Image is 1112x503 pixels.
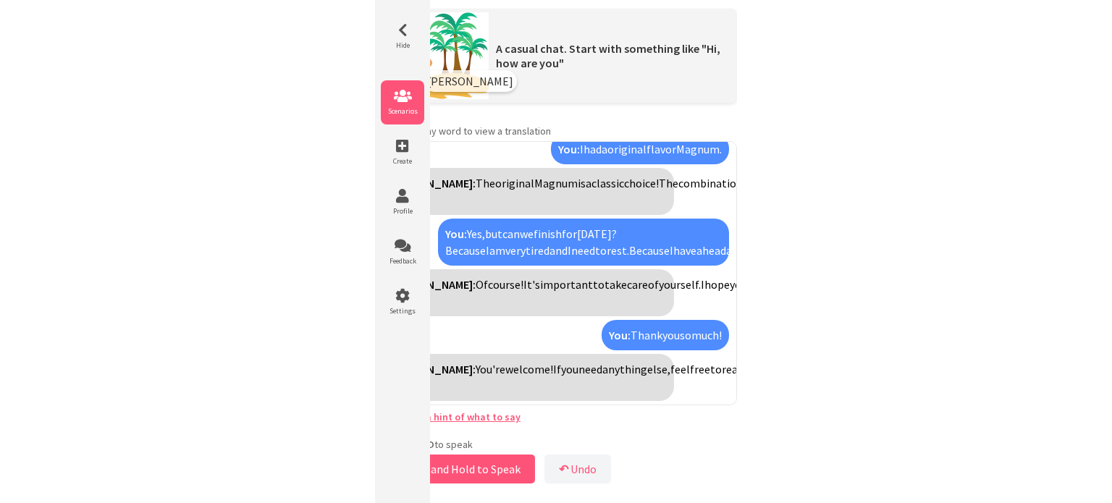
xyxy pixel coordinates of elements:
span: welcome! [505,362,553,376]
p: Press & to speak [375,438,737,451]
span: Of [476,277,488,292]
a: Stuck? Get a hint of what to say [375,410,521,423]
button: ↶Undo [544,455,611,483]
span: important [540,277,593,292]
span: have [673,243,696,258]
span: to [593,277,605,292]
span: Yes, [467,227,485,241]
span: care [627,277,648,292]
strong: You: [558,142,580,156]
span: Thank [631,328,662,342]
span: and [549,243,568,258]
span: am [489,243,505,258]
span: reach [722,362,749,376]
span: so [680,328,691,342]
span: a [586,176,591,190]
span: you [561,362,578,376]
span: Create [381,156,424,166]
span: a [696,243,702,258]
span: else, [647,362,670,376]
p: any word to view a translation [375,124,737,138]
span: classic [591,176,624,190]
span: combination [678,176,743,190]
b: ↶ [559,462,568,476]
span: we [520,227,534,241]
span: to [595,243,607,258]
span: Magnum [534,176,578,190]
span: finish [534,227,562,241]
span: Feedback [381,256,424,266]
span: had [584,142,602,156]
span: You're [476,362,505,376]
span: I [670,243,673,258]
span: very [505,243,526,258]
div: Click to translate [551,134,729,164]
span: much! [691,328,722,342]
span: of [648,277,659,292]
span: can [502,227,520,241]
span: Because [629,243,670,258]
strong: You: [609,328,631,342]
span: [DATE]? [577,227,617,241]
span: course! [488,277,523,292]
span: you [730,277,747,292]
span: need [571,243,595,258]
span: take [605,277,627,292]
div: Click to translate [438,219,729,266]
span: The [659,176,678,190]
img: Scenario Image [416,12,489,99]
span: Magnum. [676,142,722,156]
span: free [690,362,710,376]
span: I [580,142,584,156]
strong: [PERSON_NAME]: [390,176,476,190]
span: to [710,362,722,376]
span: [PERSON_NAME] [427,74,513,88]
span: It's [523,277,540,292]
span: Scenarios [381,106,424,116]
span: tired [526,243,549,258]
button: Press and Hold to Speak [375,455,535,483]
div: Click to translate [383,354,674,401]
span: original [607,142,646,156]
span: feel [670,362,690,376]
span: I [486,243,489,258]
div: Click to translate [602,320,729,350]
span: yourself. [659,277,701,292]
span: The [476,176,495,190]
span: a [602,142,607,156]
strong: You: [445,227,467,241]
span: need [578,362,602,376]
span: Profile [381,206,424,216]
span: but [485,227,502,241]
span: anything [602,362,647,376]
span: for [562,227,577,241]
span: Settings [381,306,424,316]
span: A casual chat. Start with something like "Hi, how are you" [496,41,720,70]
span: original [495,176,534,190]
span: Because [445,243,486,258]
span: Hide [381,41,424,50]
div: Click to translate [383,168,674,215]
span: headache [702,243,749,258]
span: I [568,243,571,258]
span: If [553,362,561,376]
span: I [701,277,704,292]
strong: [PERSON_NAME]: [390,362,476,376]
span: you [662,328,680,342]
span: is [578,176,586,190]
strong: [PERSON_NAME]: [390,277,476,292]
span: choice! [624,176,659,190]
span: rest. [607,243,629,258]
span: hope [704,277,730,292]
div: Click to translate [383,269,674,316]
span: flavor [646,142,676,156]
